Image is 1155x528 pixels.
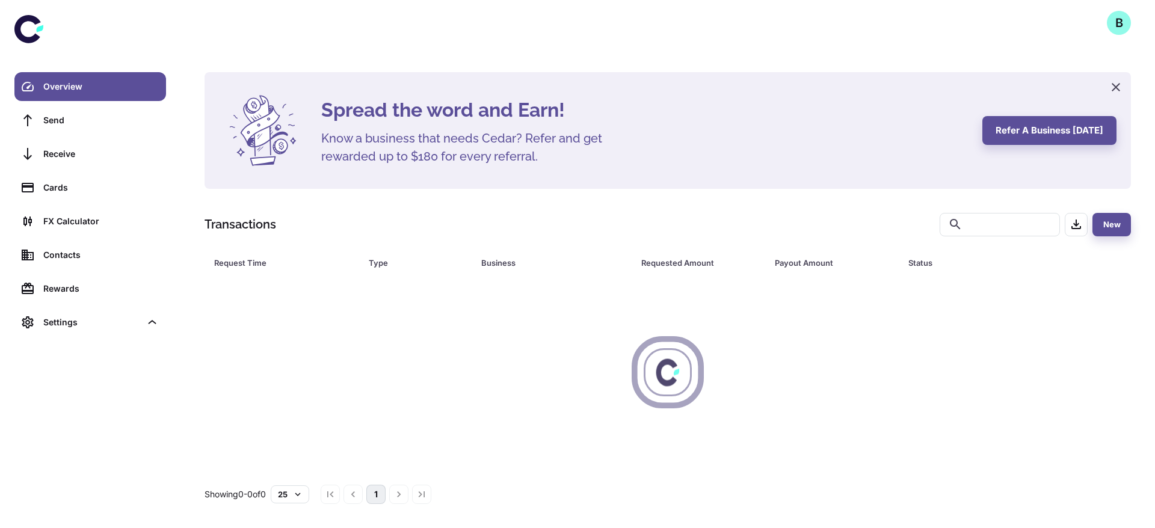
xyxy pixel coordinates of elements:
[775,254,894,271] span: Payout Amount
[214,254,354,271] span: Request Time
[319,485,433,504] nav: pagination navigation
[205,215,276,233] h1: Transactions
[205,488,266,501] p: Showing 0-0 of 0
[43,181,159,194] div: Cards
[214,254,339,271] div: Request Time
[43,114,159,127] div: Send
[321,129,622,165] h5: Know a business that needs Cedar? Refer and get rewarded up to $180 for every referral.
[14,173,166,202] a: Cards
[14,72,166,101] a: Overview
[43,147,159,161] div: Receive
[43,215,159,228] div: FX Calculator
[14,106,166,135] a: Send
[982,116,1116,145] button: Refer a business [DATE]
[43,80,159,93] div: Overview
[14,308,166,337] div: Settings
[1092,213,1131,236] button: New
[43,248,159,262] div: Contacts
[1107,11,1131,35] button: B
[14,241,166,269] a: Contacts
[321,96,968,124] h4: Spread the word and Earn!
[908,254,1081,271] span: Status
[271,485,309,503] button: 25
[366,485,386,504] button: page 1
[14,207,166,236] a: FX Calculator
[641,254,745,271] div: Requested Amount
[43,316,141,329] div: Settings
[775,254,878,271] div: Payout Amount
[43,282,159,295] div: Rewards
[14,140,166,168] a: Receive
[908,254,1065,271] div: Status
[641,254,760,271] span: Requested Amount
[369,254,466,271] span: Type
[369,254,451,271] div: Type
[14,274,166,303] a: Rewards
